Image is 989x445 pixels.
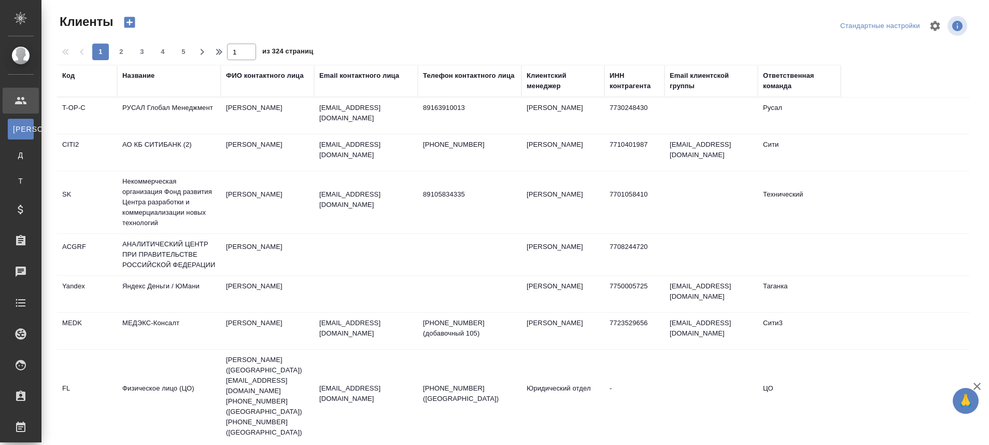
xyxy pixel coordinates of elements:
td: [PERSON_NAME] [521,276,604,312]
p: [PHONE_NUMBER] ([GEOGRAPHIC_DATA]) [423,383,516,404]
span: 🙏 [957,390,974,412]
button: 2 [113,44,130,60]
span: 4 [154,47,171,57]
td: [PERSON_NAME] ([GEOGRAPHIC_DATA]) [EMAIL_ADDRESS][DOMAIN_NAME] [PHONE_NUMBER] ([GEOGRAPHIC_DATA])... [221,350,314,443]
button: 🙏 [953,388,979,414]
span: [PERSON_NAME] [13,124,29,134]
td: - [604,378,665,414]
div: Код [62,71,75,81]
button: 4 [154,44,171,60]
td: Яндекс Деньги / ЮМани [117,276,221,312]
p: [EMAIL_ADDRESS][DOMAIN_NAME] [319,383,413,404]
p: [PHONE_NUMBER] (добавочный 105) [423,318,516,339]
td: Физическое лицо (ЦО) [117,378,221,414]
td: [PERSON_NAME] [221,276,314,312]
span: из 324 страниц [262,45,313,60]
span: Клиенты [57,13,113,30]
td: Некоммерческая организация Фонд развития Центра разработки и коммерциализации новых технологий [117,171,221,233]
td: [PERSON_NAME] [521,98,604,134]
td: 7708244720 [604,237,665,273]
span: 2 [113,47,130,57]
div: Ответственная команда [763,71,836,91]
td: 7723529656 [604,313,665,349]
a: [PERSON_NAME] [8,119,34,140]
td: Юридический отдел [521,378,604,414]
td: Yandex [57,276,117,312]
p: [EMAIL_ADDRESS][DOMAIN_NAME] [319,318,413,339]
td: [PERSON_NAME] [521,184,604,220]
td: Технический [758,184,841,220]
span: 5 [175,47,192,57]
td: ACGRF [57,237,117,273]
p: [PHONE_NUMBER] [423,140,516,150]
td: [PERSON_NAME] [521,237,604,273]
p: [EMAIL_ADDRESS][DOMAIN_NAME] [319,103,413,123]
td: [PERSON_NAME] [221,184,314,220]
td: [EMAIL_ADDRESS][DOMAIN_NAME] [665,313,758,349]
td: [PERSON_NAME] [521,134,604,171]
button: Создать [117,13,142,31]
td: SK [57,184,117,220]
a: Т [8,171,34,191]
td: 7701058410 [604,184,665,220]
td: [PERSON_NAME] [221,237,314,273]
td: АО КБ СИТИБАНК (2) [117,134,221,171]
span: Посмотреть информацию [948,16,969,36]
div: split button [838,18,923,34]
p: 89105834335 [423,189,516,200]
td: T-OP-C [57,98,117,134]
div: Клиентский менеджер [527,71,599,91]
td: [EMAIL_ADDRESS][DOMAIN_NAME] [665,276,758,312]
td: 7730248430 [604,98,665,134]
td: РУСАЛ Глобал Менеджмент [117,98,221,134]
td: [PERSON_NAME] [221,313,314,349]
td: [EMAIL_ADDRESS][DOMAIN_NAME] [665,134,758,171]
td: ЦО [758,378,841,414]
p: 89163910013 [423,103,516,113]
td: [PERSON_NAME] [521,313,604,349]
td: 7750005725 [604,276,665,312]
div: Email контактного лица [319,71,399,81]
p: [EMAIL_ADDRESS][DOMAIN_NAME] [319,140,413,160]
td: Русал [758,98,841,134]
div: ФИО контактного лица [226,71,304,81]
div: Название [122,71,154,81]
td: [PERSON_NAME] [221,98,314,134]
button: 5 [175,44,192,60]
td: 7710401987 [604,134,665,171]
td: Сити3 [758,313,841,349]
td: [PERSON_NAME] [221,134,314,171]
div: ИНН контрагента [610,71,659,91]
a: Д [8,145,34,165]
td: Сити [758,134,841,171]
div: Email клиентской группы [670,71,753,91]
td: АНАЛИТИЧЕСКИЙ ЦЕНТР ПРИ ПРАВИТЕЛЬСТВЕ РОССИЙСКОЙ ФЕДЕРАЦИИ [117,234,221,275]
p: [EMAIL_ADDRESS][DOMAIN_NAME] [319,189,413,210]
span: Т [13,176,29,186]
td: Таганка [758,276,841,312]
div: Телефон контактного лица [423,71,515,81]
span: Настроить таблицу [923,13,948,38]
td: CITI2 [57,134,117,171]
td: MEDK [57,313,117,349]
td: FL [57,378,117,414]
span: Д [13,150,29,160]
button: 3 [134,44,150,60]
span: 3 [134,47,150,57]
td: МЕДЭКС-Консалт [117,313,221,349]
